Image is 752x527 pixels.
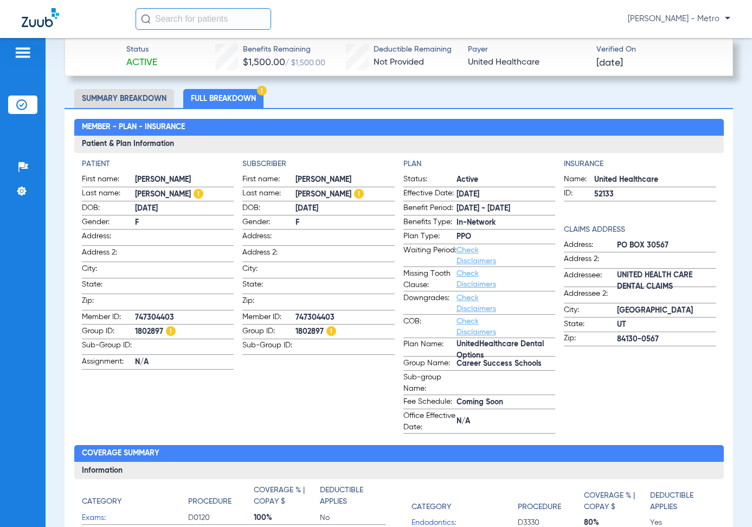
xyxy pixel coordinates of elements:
img: Hazard [354,189,364,199]
span: PPO [457,231,556,243]
h4: Subscriber [242,158,395,170]
h4: Claims Address [564,224,716,236]
span: F [295,217,395,228]
span: [GEOGRAPHIC_DATA] [617,305,716,316]
span: Downgrades: [403,293,457,314]
span: COB: [403,316,457,338]
span: [DATE] [596,56,623,70]
h4: Deductible Applies [320,485,380,507]
h4: Plan [403,158,556,170]
span: Address: [82,231,135,245]
app-breakdown-title: Coverage % | Copay $ [254,485,320,511]
span: [PERSON_NAME] - Metro [628,14,730,24]
span: Waiting Period: [403,245,457,266]
span: Office Effective Date: [403,410,457,433]
span: Member ID: [242,312,295,325]
h4: Procedure [188,496,232,507]
span: [PERSON_NAME] [295,174,395,186]
span: In-Network [457,217,556,228]
span: Career Success Schools [457,358,556,370]
span: Name: [564,174,594,187]
span: Member ID: [82,312,135,325]
app-breakdown-title: Coverage % | Copay $ [584,485,650,516]
iframe: Chat Widget [698,475,752,527]
span: [DATE] - [DATE] [457,203,556,214]
span: 100% [254,512,320,523]
span: $1,500.00 [243,58,285,67]
img: Hazard [257,86,267,96]
span: Last name: [82,188,135,201]
span: PO BOX 30567 [617,240,716,251]
span: Address: [564,239,617,252]
app-breakdown-title: Procedure [188,485,254,511]
img: Search Icon [141,14,151,24]
span: City: [564,304,617,318]
span: ID: [564,188,594,201]
img: Hazard [166,326,176,336]
span: 52133 [594,189,716,200]
span: Group ID: [82,326,135,339]
span: Active [457,174,556,186]
span: 1802897 [295,326,395,338]
span: Benefit Period: [403,202,457,215]
span: DOB: [82,202,135,215]
span: Status [126,44,157,55]
span: Gender: [82,217,135,230]
li: Full Breakdown [183,89,263,108]
h2: Coverage Summary [74,445,724,462]
input: Search for patients [136,8,271,30]
span: Benefits Type: [403,217,457,230]
a: Check Disclaimers [457,246,496,265]
span: [DATE] [135,203,234,214]
span: UT [617,319,716,331]
span: Sub-group Name: [403,372,457,395]
span: 1802897 [135,326,234,338]
span: Assignment: [82,356,135,369]
span: 747304403 [295,312,395,323]
span: DOB: [242,202,295,215]
h4: Category [412,501,451,513]
span: Address 2: [82,247,135,262]
h3: Patient & Plan Information [74,136,724,153]
span: Coming Soon [457,397,556,408]
span: Missing Tooth Clause: [403,268,457,291]
span: Payer [468,44,587,55]
span: State: [564,319,617,332]
span: Sub-Group ID: [82,340,135,354]
span: City: [242,263,295,278]
img: hamburger-icon [14,46,31,59]
span: Zip: [564,333,617,346]
span: N/A [457,416,556,427]
span: City: [82,263,135,278]
span: 747304403 [135,312,234,323]
app-breakdown-title: Category [82,485,188,511]
span: Group Name: [403,358,457,371]
span: UNITED HEALTH CARE DENTAL CLAIMS [617,275,716,287]
span: F [135,217,234,228]
img: Zuub Logo [22,8,59,27]
h4: Procedure [518,501,561,513]
span: UnitedHealthcare Dental Options [457,345,556,356]
span: N/A [135,357,234,368]
h4: Patient [82,158,234,170]
app-breakdown-title: Category [412,485,518,516]
h4: Insurance [564,158,716,170]
h2: Member - Plan - Insurance [74,119,724,136]
span: [DATE] [295,203,395,214]
span: Deductible Remaining [374,44,452,55]
a: Check Disclaimers [457,270,496,288]
h4: Coverage % | Copay $ [254,485,314,507]
li: Summary Breakdown [74,89,174,108]
h4: Deductible Applies [650,490,710,513]
img: Hazard [326,326,336,336]
a: Check Disclaimers [457,318,496,336]
span: Effective Date: [403,188,457,201]
h4: Category [82,496,121,507]
span: United Healthcare [468,56,587,69]
span: State: [242,279,295,294]
span: 84130-0567 [617,334,716,345]
span: Sub-Group ID: [242,340,295,354]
